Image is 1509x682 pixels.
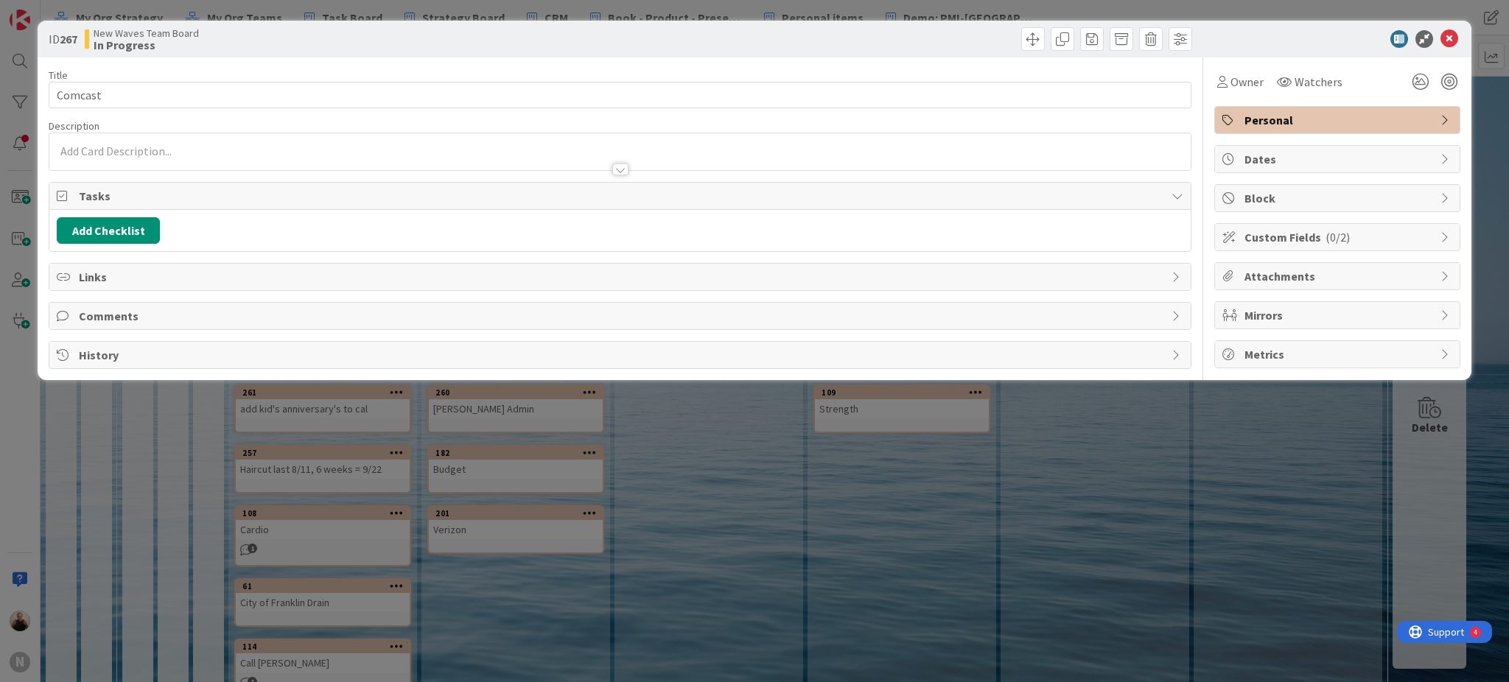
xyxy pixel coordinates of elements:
b: 267 [60,32,77,46]
span: History [79,346,1164,364]
span: Support [31,2,67,20]
span: Description [49,119,99,133]
span: ( 0/2 ) [1326,230,1350,245]
span: Metrics [1244,345,1433,363]
span: Watchers [1295,73,1342,91]
span: New Waves Team Board [94,27,199,39]
label: Title [49,68,68,82]
span: Owner [1230,73,1264,91]
span: Custom Fields [1244,228,1433,246]
span: Personal [1244,111,1433,129]
input: type card name here... [49,82,1191,108]
b: In Progress [94,39,199,51]
span: Block [1244,189,1433,207]
span: Links [79,268,1164,286]
div: 4 [77,6,80,18]
span: Comments [79,307,1164,325]
span: Tasks [79,187,1164,205]
span: Mirrors [1244,306,1433,324]
span: Dates [1244,150,1433,168]
span: Attachments [1244,267,1433,285]
button: Add Checklist [57,217,160,244]
span: ID [49,30,77,48]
